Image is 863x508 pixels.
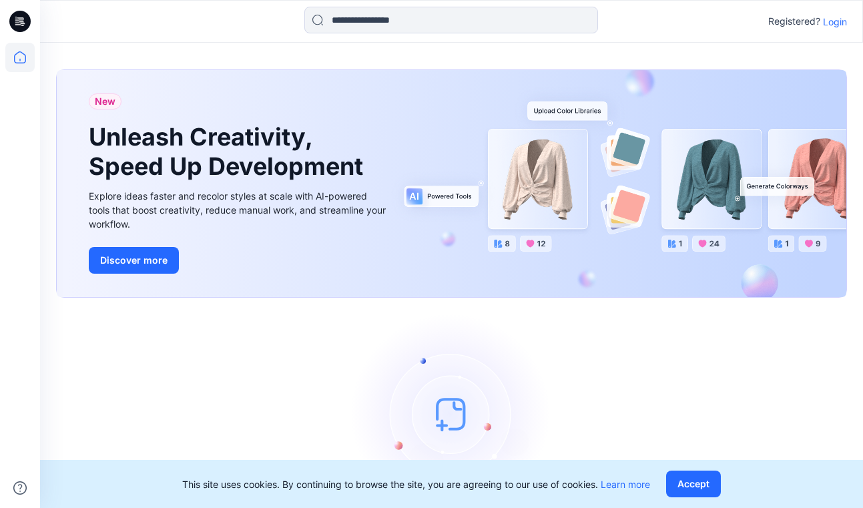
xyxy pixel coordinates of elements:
h1: Unleash Creativity, Speed Up Development [89,123,369,180]
span: New [95,93,115,109]
a: Discover more [89,247,389,274]
p: This site uses cookies. By continuing to browse the site, you are agreeing to our use of cookies. [182,477,650,491]
p: Registered? [768,13,820,29]
button: Accept [666,471,721,497]
p: Login [823,15,847,29]
button: Discover more [89,247,179,274]
div: Explore ideas faster and recolor styles at scale with AI-powered tools that boost creativity, red... [89,189,389,231]
a: Learn more [601,479,650,490]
